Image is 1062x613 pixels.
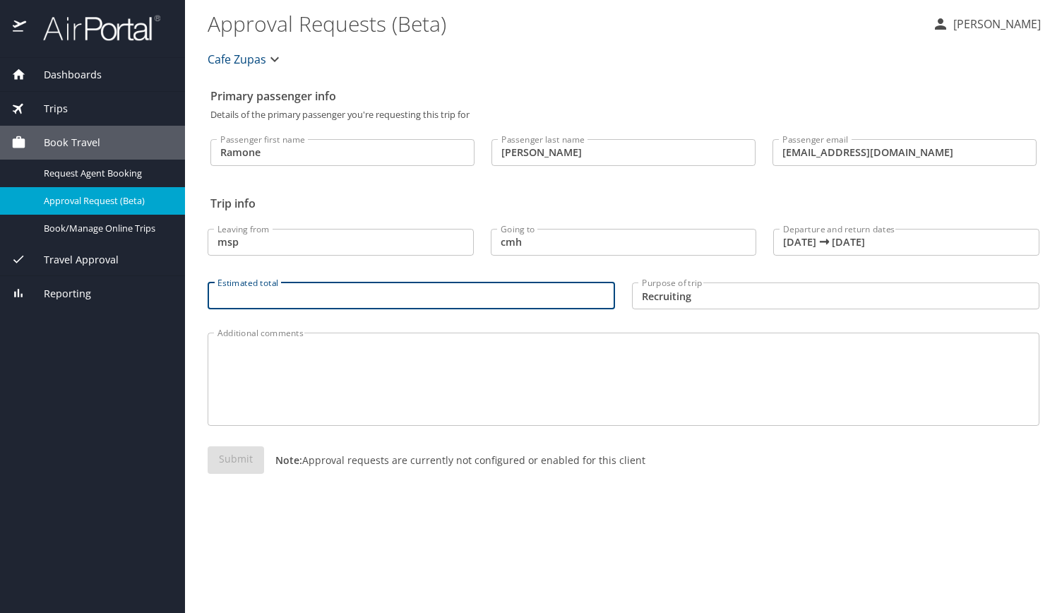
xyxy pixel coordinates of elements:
span: Travel Approval [26,252,119,268]
p: Approval requests are currently not configured or enabled for this client [264,453,645,468]
span: Trips [26,101,68,117]
span: Book/Manage Online Trips [44,222,168,235]
span: Book Travel [26,135,100,150]
h2: Trip info [210,192,1037,215]
span: Approval Request (Beta) [44,194,168,208]
button: [PERSON_NAME] [926,11,1046,37]
span: Reporting [26,286,91,302]
strong: Note: [275,453,302,467]
h1: Approval Requests (Beta) [208,1,921,45]
h2: Primary passenger info [210,85,1037,107]
span: Dashboards [26,67,102,83]
button: Cafe Zupas [202,45,289,73]
img: icon-airportal.png [13,14,28,42]
p: Details of the primary passenger you're requesting this trip for [210,110,1037,119]
p: [PERSON_NAME] [949,16,1041,32]
span: Request Agent Booking [44,167,168,180]
img: airportal-logo.png [28,14,160,42]
span: Cafe Zupas [208,49,266,69]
